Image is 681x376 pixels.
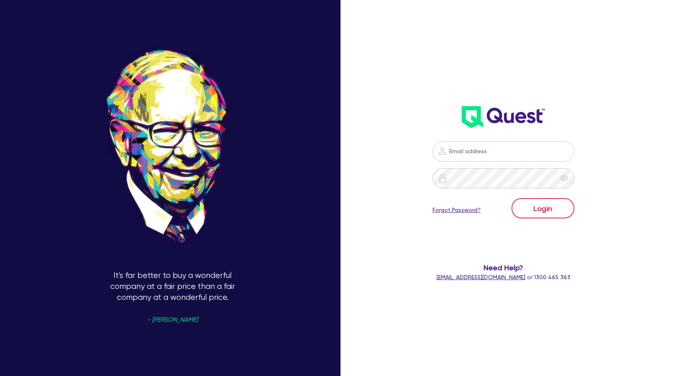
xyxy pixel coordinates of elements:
img: wH2k97JdezQIQAAAABJRU5ErkJggg== [462,106,545,128]
span: - [PERSON_NAME] [147,317,198,323]
a: Forgot Password? [433,206,481,214]
input: Email address [433,141,574,162]
img: icon-password [437,146,447,156]
a: [EMAIL_ADDRESS][DOMAIN_NAME] [437,274,525,280]
span: Need Help? [414,262,593,273]
button: Login [512,198,574,218]
span: or 1300 465 363 [437,274,570,280]
img: icon-password [438,173,448,183]
span: eye [560,174,568,182]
